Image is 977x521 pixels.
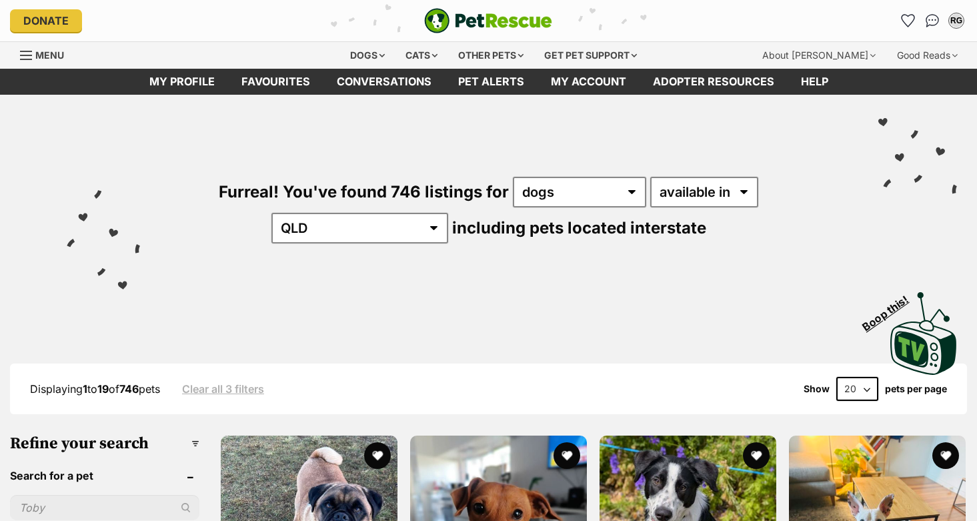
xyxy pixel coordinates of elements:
button: favourite [364,442,391,469]
img: logo-e224e6f780fb5917bec1dbf3a21bbac754714ae5b6737aabdf751b685950b380.svg [424,8,552,33]
a: Conversations [922,10,943,31]
strong: 746 [119,382,139,396]
button: favourite [554,442,580,469]
a: Pet alerts [445,69,538,95]
a: Menu [20,42,73,66]
h3: Refine your search [10,434,199,453]
div: Good Reads [888,42,967,69]
button: favourite [743,442,770,469]
header: Search for a pet [10,470,199,482]
strong: 19 [97,382,109,396]
a: Help [788,69,842,95]
span: Menu [35,49,64,61]
span: Boop this! [860,285,922,333]
span: Furreal! You've found 746 listings for [219,182,509,201]
div: RG [950,14,963,27]
a: Clear all 3 filters [182,383,264,395]
div: Cats [396,42,447,69]
a: My account [538,69,640,95]
button: favourite [932,442,959,469]
ul: Account quick links [898,10,967,31]
a: My profile [136,69,228,95]
img: chat-41dd97257d64d25036548639549fe6c8038ab92f7586957e7f3b1b290dea8141.svg [926,14,940,27]
img: PetRescue TV logo [890,292,957,375]
a: Favourites [228,69,323,95]
a: Boop this! [890,280,957,378]
button: My account [946,10,967,31]
div: Get pet support [535,42,646,69]
div: Dogs [341,42,394,69]
strong: 1 [83,382,87,396]
input: Toby [10,495,199,520]
label: pets per page [885,384,947,394]
a: conversations [323,69,445,95]
a: Favourites [898,10,919,31]
a: Adopter resources [640,69,788,95]
span: including pets located interstate [452,218,706,237]
a: PetRescue [424,8,552,33]
span: Displaying to of pets [30,382,160,396]
span: Show [804,384,830,394]
div: Other pets [449,42,533,69]
a: Donate [10,9,82,32]
div: About [PERSON_NAME] [753,42,885,69]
